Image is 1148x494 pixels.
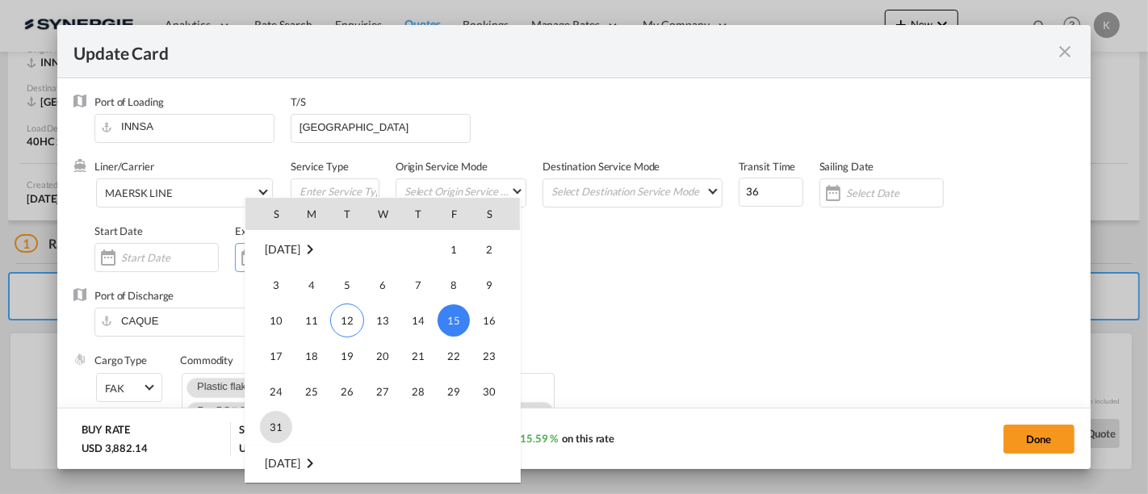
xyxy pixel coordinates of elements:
span: 14 [402,304,434,337]
span: 13 [367,304,399,337]
tr: Week 4 [245,338,520,374]
span: 7 [402,269,434,301]
th: F [436,198,471,230]
td: Friday August 22 2025 [436,338,471,374]
span: 4 [295,269,328,301]
td: Tuesday August 19 2025 [329,338,365,374]
td: Thursday August 14 2025 [400,303,436,338]
td: Wednesday August 20 2025 [365,338,400,374]
span: 25 [295,375,328,408]
td: Wednesday August 13 2025 [365,303,400,338]
span: 20 [367,340,399,372]
td: Sunday August 3 2025 [245,267,294,303]
td: Wednesday August 6 2025 [365,267,400,303]
td: Monday August 4 2025 [294,267,329,303]
td: Sunday August 31 2025 [245,409,294,446]
td: Friday August 1 2025 [436,232,471,268]
span: 18 [295,340,328,372]
td: Wednesday August 27 2025 [365,374,400,409]
md-calendar: Calendar [245,198,520,482]
td: Tuesday August 12 2025 [329,303,365,338]
span: 3 [260,269,292,301]
span: 12 [330,304,364,337]
td: Sunday August 17 2025 [245,338,294,374]
td: Monday August 11 2025 [294,303,329,338]
th: S [245,198,294,230]
span: 1 [438,233,470,266]
th: S [471,198,520,230]
td: Tuesday August 5 2025 [329,267,365,303]
span: 6 [367,269,399,301]
span: 21 [402,340,434,372]
td: Saturday August 23 2025 [471,338,520,374]
span: 24 [260,375,292,408]
th: T [329,198,365,230]
td: Thursday August 21 2025 [400,338,436,374]
tr: Week 5 [245,374,520,409]
span: 11 [295,304,328,337]
span: 17 [260,340,292,372]
span: 15 [438,304,470,337]
td: Saturday August 9 2025 [471,267,520,303]
th: T [400,198,436,230]
span: 30 [473,375,505,408]
td: Saturday August 30 2025 [471,374,520,409]
td: Sunday August 10 2025 [245,303,294,338]
tr: Week 2 [245,267,520,303]
span: 28 [402,375,434,408]
td: Tuesday August 26 2025 [329,374,365,409]
td: Monday August 25 2025 [294,374,329,409]
tr: Week 1 [245,232,520,268]
span: 5 [331,269,363,301]
span: 10 [260,304,292,337]
span: 29 [438,375,470,408]
span: 16 [473,304,505,337]
span: 26 [331,375,363,408]
td: Friday August 8 2025 [436,267,471,303]
span: [DATE] [265,456,300,470]
td: Friday August 29 2025 [436,374,471,409]
td: Thursday August 7 2025 [400,267,436,303]
span: 2 [473,233,505,266]
td: September 2025 [245,446,520,482]
span: 31 [260,411,292,443]
span: 9 [473,269,505,301]
th: M [294,198,329,230]
tr: Week 6 [245,409,520,446]
tr: Week 3 [245,303,520,338]
span: 8 [438,269,470,301]
th: W [365,198,400,230]
td: Thursday August 28 2025 [400,374,436,409]
span: 22 [438,340,470,372]
td: Saturday August 2 2025 [471,232,520,268]
span: 23 [473,340,505,372]
td: Monday August 18 2025 [294,338,329,374]
span: [DATE] [265,242,300,256]
tr: Week undefined [245,446,520,482]
span: 19 [331,340,363,372]
td: August 2025 [245,232,365,268]
td: Saturday August 16 2025 [471,303,520,338]
td: Sunday August 24 2025 [245,374,294,409]
span: 27 [367,375,399,408]
td: Friday August 15 2025 [436,303,471,338]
